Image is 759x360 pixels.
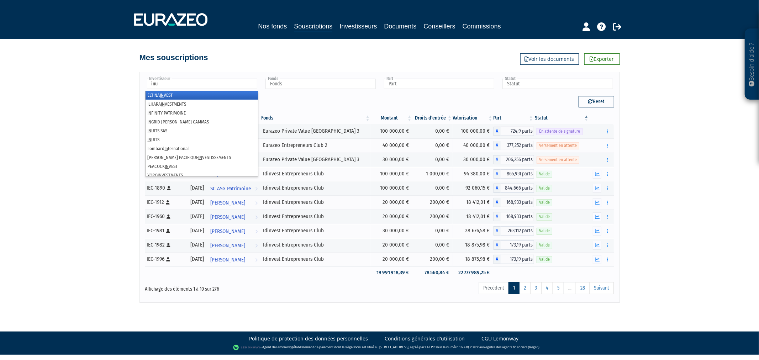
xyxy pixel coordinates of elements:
[190,198,205,206] div: [DATE]
[453,224,493,238] td: 28 676,58 €
[166,200,170,205] i: [Français] Personne physique
[494,240,501,250] span: A
[453,238,493,252] td: 18 875,98 €
[412,224,453,238] td: 0,00 €
[210,182,251,195] span: SC ASG Patrimoine
[385,335,465,342] a: Conditions générales d'utilisation
[494,198,534,207] div: A - Idinvest Entrepreneurs Club
[146,100,258,108] li: ILHARA VESTMENTS
[167,186,171,190] i: [Français] Personne physique
[453,210,493,224] td: 18 412,01 €
[453,167,493,181] td: 94 380,00 €
[412,181,453,195] td: 0,00 €
[501,212,534,221] span: 168,933 parts
[424,21,455,31] a: Conseillers
[145,281,334,293] div: Affichage des éléments 1 à 10 sur 276
[494,141,501,150] span: A
[494,255,534,264] div: A - Idinvest Entrepreneurs Club
[371,238,413,252] td: 20 000,00 €
[165,164,169,169] em: IN
[139,53,208,62] h4: Mes souscriptions
[530,282,542,294] a: 3
[207,210,260,224] a: [PERSON_NAME]
[146,108,258,117] li: FINITY PATRIMOINE
[494,169,534,179] div: A - Idinvest Entrepreneurs Club
[263,213,368,220] div: Idinvest Entrepreneurs Club
[158,173,162,178] em: IN
[453,181,493,195] td: 92 060,15 €
[148,110,152,116] em: IN
[371,224,413,238] td: 30 000,00 €
[371,195,413,210] td: 20 000,00 €
[501,155,534,164] span: 206,256 parts
[207,195,260,210] a: [PERSON_NAME]
[161,101,165,107] em: IN
[494,112,534,124] th: Part: activer pour trier la colonne par ordre croissant
[233,344,260,351] img: logo-lemonway.png
[167,229,170,233] i: [Français] Personne physique
[263,127,368,135] div: Eurazeo Private Value [GEOGRAPHIC_DATA] 3
[412,266,453,279] td: 78 560,84 €
[371,181,413,195] td: 100 000,00 €
[371,266,413,279] td: 19 991 918,39 €
[453,266,493,279] td: 22 777 989,25 €
[494,184,501,193] span: A
[147,184,185,192] div: IEC-1890
[190,227,205,234] div: [DATE]
[453,124,493,138] td: 100 000,00 €
[263,227,368,234] div: Idinvest Entrepreneurs Club
[146,153,258,162] li: [PERSON_NAME] PACIFIQUE VESTISSEMENTS
[501,141,534,150] span: 377,252 parts
[494,184,534,193] div: A - Idinvest Entrepreneurs Club
[494,212,534,221] div: A - Idinvest Entrepreneurs Club
[537,228,552,234] span: Valide
[146,135,258,144] li: UITS
[210,196,245,210] span: [PERSON_NAME]
[207,181,260,195] a: SC ASG Patrimoine
[263,184,368,192] div: Idinvest Entrepreneurs Club
[508,282,520,294] a: 1
[371,252,413,266] td: 20 000,00 €
[501,169,534,179] span: 865,951 parts
[339,21,377,31] a: Investisseurs
[537,185,552,192] span: Valide
[263,156,368,163] div: Eurazeo Private Value [GEOGRAPHIC_DATA] 3
[412,153,453,167] td: 0,00 €
[147,241,185,249] div: IEC-1982
[537,213,552,220] span: Valide
[534,112,590,124] th: Statut : activer pour trier la colonne par ordre d&eacute;croissant
[255,196,258,210] i: Voir l'investisseur
[519,282,531,294] a: 2
[147,213,185,220] div: IEC-1960
[263,142,368,149] div: Eurazeo Entrepreneurs Club 2
[501,226,534,235] span: 263,112 parts
[453,195,493,210] td: 18 412,01 €
[371,112,413,124] th: Montant: activer pour trier la colonne par ordre croissant
[412,238,453,252] td: 0,00 €
[537,157,579,163] span: Versement en attente
[494,127,501,136] span: A
[148,128,152,133] em: IN
[167,243,171,247] i: [Français] Personne physique
[207,238,260,252] a: [PERSON_NAME]
[371,124,413,138] td: 100 000,00 €
[589,282,614,294] a: Suivant
[255,225,258,238] i: Voir l'investisseur
[537,171,552,178] span: Valide
[207,224,260,238] a: [PERSON_NAME]
[199,155,202,160] em: IN
[541,282,553,294] a: 4
[255,182,258,195] i: Voir l'investisseur
[148,119,152,125] em: IN
[210,239,245,252] span: [PERSON_NAME]
[167,215,171,219] i: [Français] Personne physique
[584,53,620,65] a: Exporter
[494,240,534,250] div: A - Idinvest Entrepreneurs Club
[579,96,614,107] button: Reset
[412,167,453,181] td: 1 000,00 €
[146,117,258,126] li: GRID [PERSON_NAME] CAMMAS
[263,170,368,178] div: Idinvest Entrepreneurs Club
[255,239,258,252] i: Voir l'investisseur
[207,252,260,266] a: [PERSON_NAME]
[576,282,590,294] a: 28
